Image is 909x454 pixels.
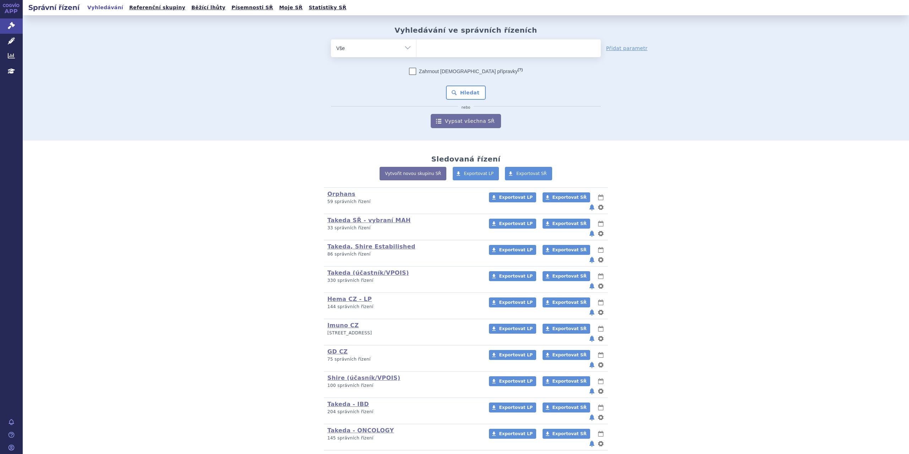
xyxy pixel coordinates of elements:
[453,167,499,180] a: Exportovat LP
[327,296,372,302] a: Hema CZ - LP
[327,225,480,231] p: 33 správních řízení
[431,114,501,128] a: Vypsat všechna SŘ
[553,326,587,331] span: Exportovat SŘ
[499,431,533,436] span: Exportovat LP
[553,379,587,384] span: Exportovat SŘ
[409,68,523,75] label: Zahrnout [DEMOGRAPHIC_DATA] přípravky
[597,439,604,448] button: nastavení
[588,229,595,238] button: notifikace
[553,274,587,279] span: Exportovat SŘ
[327,330,480,336] p: [STREET_ADDRESS]
[597,377,604,385] button: lhůty
[597,298,604,307] button: lhůty
[327,383,480,389] p: 100 správních řízení
[464,171,494,176] span: Exportovat LP
[505,167,552,180] a: Exportovat SŘ
[380,167,446,180] a: Vytvořit novou skupinu SŘ
[543,350,590,360] a: Exportovat SŘ
[499,379,533,384] span: Exportovat LP
[597,246,604,254] button: lhůty
[327,217,411,224] a: Takeda SŘ - vybraní MAH
[553,405,587,410] span: Exportovat SŘ
[597,308,604,317] button: nastavení
[189,3,228,12] a: Běžící lhůty
[431,155,500,163] h2: Sledovaná řízení
[543,192,590,202] a: Exportovat SŘ
[553,431,587,436] span: Exportovat SŘ
[306,3,348,12] a: Statistiky SŘ
[588,282,595,290] button: notifikace
[499,326,533,331] span: Exportovat LP
[499,274,533,279] span: Exportovat LP
[543,245,590,255] a: Exportovat SŘ
[499,247,533,252] span: Exportovat LP
[588,413,595,422] button: notifikace
[597,193,604,202] button: lhůty
[327,191,355,197] a: Orphans
[588,439,595,448] button: notifikace
[229,3,275,12] a: Písemnosti SŘ
[489,245,536,255] a: Exportovat LP
[327,435,480,441] p: 145 správních řízení
[394,26,537,34] h2: Vyhledávání ve správních řízeních
[597,203,604,212] button: nastavení
[327,348,348,355] a: GD CZ
[597,324,604,333] button: lhůty
[543,403,590,412] a: Exportovat SŘ
[597,334,604,343] button: nastavení
[489,192,536,202] a: Exportovat LP
[588,308,595,317] button: notifikace
[553,352,587,357] span: Exportovat SŘ
[499,352,533,357] span: Exportovat LP
[489,324,536,334] a: Exportovat LP
[277,3,305,12] a: Moje SŘ
[327,427,394,434] a: Takeda - ONCOLOGY
[489,376,536,386] a: Exportovat LP
[553,221,587,226] span: Exportovat SŘ
[597,413,604,422] button: nastavení
[499,300,533,305] span: Exportovat LP
[597,351,604,359] button: lhůty
[597,219,604,228] button: lhůty
[553,300,587,305] span: Exportovat SŘ
[327,409,480,415] p: 204 správních řízení
[588,203,595,212] button: notifikace
[588,361,595,369] button: notifikace
[499,221,533,226] span: Exportovat LP
[499,195,533,200] span: Exportovat LP
[597,272,604,280] button: lhůty
[489,271,536,281] a: Exportovat LP
[327,374,400,381] a: Shire (účasník/VPOIS)
[597,229,604,238] button: nastavení
[588,334,595,343] button: notifikace
[327,304,480,310] p: 144 správních řízení
[458,105,474,110] i: nebo
[553,195,587,200] span: Exportovat SŘ
[327,243,415,250] a: Takeda, Shire Estabilished
[489,429,536,439] a: Exportovat LP
[327,356,480,362] p: 75 správních řízení
[127,3,187,12] a: Referenční skupiny
[518,67,523,72] abbr: (?)
[543,297,590,307] a: Exportovat SŘ
[543,376,590,386] a: Exportovat SŘ
[597,256,604,264] button: nastavení
[597,387,604,395] button: nastavení
[489,219,536,229] a: Exportovat LP
[327,401,369,407] a: Takeda - IBD
[597,282,604,290] button: nastavení
[489,350,536,360] a: Exportovat LP
[543,429,590,439] a: Exportovat SŘ
[588,387,595,395] button: notifikace
[327,251,480,257] p: 86 správních řízení
[85,3,125,12] a: Vyhledávání
[327,278,480,284] p: 330 správních řízení
[597,403,604,412] button: lhůty
[327,322,359,329] a: Imuno CZ
[543,324,590,334] a: Exportovat SŘ
[499,405,533,410] span: Exportovat LP
[543,219,590,229] a: Exportovat SŘ
[489,403,536,412] a: Exportovat LP
[327,199,480,205] p: 59 správních řízení
[553,247,587,252] span: Exportovat SŘ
